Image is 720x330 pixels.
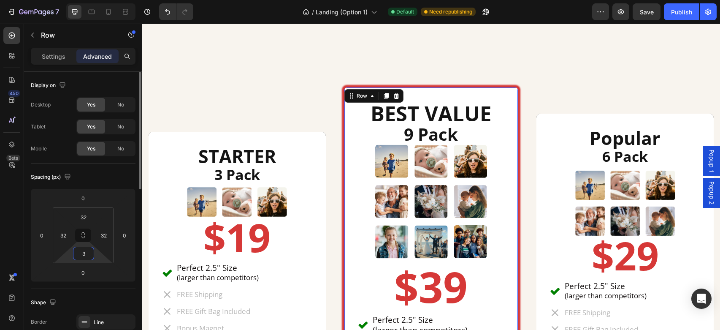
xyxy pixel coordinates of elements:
[97,229,110,242] input: 32px
[216,102,363,119] h2: 9 Pack
[35,283,108,292] p: FREE Gift Bag Included
[312,8,314,16] span: /
[429,8,472,16] span: Need republishing
[230,119,347,237] img: gempages_568426089907487681-c3770144-1fed-498f-9442-57057733cb6e.png
[55,7,59,17] p: 7
[422,284,496,294] p: FREE Shipping
[31,145,47,153] div: Mobile
[35,249,116,259] p: (larger than competitors)
[42,126,147,231] img: gempages_568426089907487681-92c90070-e79f-4357-84bd-2002cbd54aa8.png
[118,229,131,242] input: 0
[8,90,20,97] div: 450
[422,267,504,277] p: (larger than competitors)
[422,301,496,311] p: FREE Gift Bag Included
[408,207,558,256] h2: $29
[664,3,699,20] button: Publish
[230,301,325,312] p: (larger than competitors)
[31,80,68,91] div: Display on
[216,237,363,289] h2: $39
[691,289,712,309] div: Open Intercom Messenger
[213,68,227,76] div: Row
[31,172,73,183] div: Spacing (px)
[142,24,720,330] iframe: Design area
[422,257,483,268] span: Perfect 2.5" Size
[316,8,368,16] span: Landing (Option 1)
[228,76,349,104] strong: BEST VALUE
[671,8,692,16] div: Publish
[87,123,95,131] span: Yes
[87,101,95,109] span: Yes
[20,189,170,238] h2: $19
[430,127,536,232] img: gempages_568426089907487681-7ffa6184-9b07-4afe-8f55-fccd1a2855be.png
[35,266,108,275] p: FREE Shipping
[3,3,63,20] button: 7
[75,247,92,260] input: 3
[159,3,193,20] div: Undo/Redo
[447,102,518,127] strong: Popular
[87,145,95,153] span: Yes
[396,8,414,16] span: Default
[31,123,46,131] div: Tablet
[117,145,124,153] span: No
[35,229,48,242] input: 0
[35,239,95,250] span: Perfect 2.5" Size
[31,318,47,326] div: Border
[565,158,574,181] span: Popup 2
[117,123,124,131] span: No
[230,291,291,302] span: Perfect 2.5" Size
[41,30,113,40] p: Row
[6,155,20,161] div: Beta
[75,211,92,224] input: 32px
[83,52,112,61] p: Advanced
[640,8,654,16] span: Save
[57,229,70,242] input: 32px
[42,52,65,61] p: Settings
[117,101,124,109] span: No
[31,101,51,109] div: Desktop
[75,192,92,205] input: 0
[633,3,660,20] button: Save
[565,126,574,149] span: Popup 1
[35,300,108,309] p: Bonus Magnet
[408,125,558,140] h2: 6 Pack
[31,297,58,308] div: Shape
